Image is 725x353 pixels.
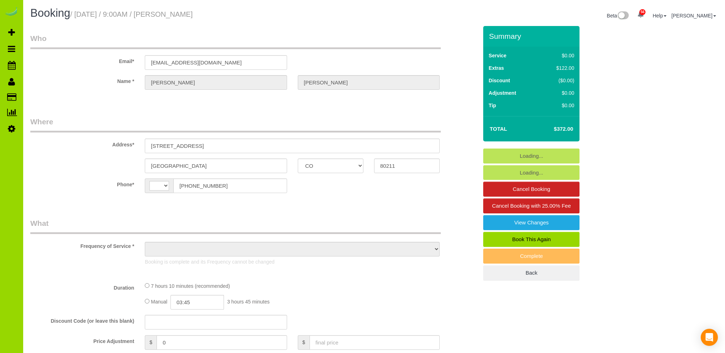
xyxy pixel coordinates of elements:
[701,329,718,346] div: Open Intercom Messenger
[30,116,441,133] legend: Where
[639,9,645,15] span: 56
[492,203,571,209] span: Cancel Booking with 25.00% Fee
[634,7,648,23] a: 56
[298,75,440,90] input: Last Name*
[483,198,580,213] a: Cancel Booking with 25.00% Fee
[483,182,580,197] a: Cancel Booking
[672,13,716,19] a: [PERSON_NAME]
[145,159,287,173] input: City*
[617,11,629,21] img: New interface
[145,75,287,90] input: First Name*
[653,13,667,19] a: Help
[227,299,270,305] span: 3 hours 45 minutes
[4,7,19,17] img: Automaid Logo
[607,13,629,19] a: Beta
[483,232,580,247] a: Book This Again
[25,139,139,148] label: Address*
[70,10,193,18] small: / [DATE] / 9:00AM / [PERSON_NAME]
[145,335,157,350] span: $
[30,218,441,234] legend: What
[151,299,167,305] span: Manual
[310,335,440,350] input: final price
[489,32,576,40] h3: Summary
[483,215,580,230] a: View Changes
[541,102,575,109] div: $0.00
[489,102,496,109] label: Tip
[483,265,580,280] a: Back
[374,159,440,173] input: Zip Code*
[25,335,139,345] label: Price Adjustment
[25,240,139,250] label: Frequency of Service *
[145,258,440,265] p: Booking is complete and its Frequency cannot be changed
[30,7,70,19] span: Booking
[173,178,287,193] input: Phone*
[489,52,506,59] label: Service
[151,283,230,289] span: 7 hours 10 minutes (recommended)
[541,77,575,84] div: ($0.00)
[541,52,575,59] div: $0.00
[489,89,516,97] label: Adjustment
[490,126,507,132] strong: Total
[25,178,139,188] label: Phone*
[30,33,441,49] legend: Who
[298,335,310,350] span: $
[541,89,575,97] div: $0.00
[532,126,573,132] h4: $372.00
[145,55,287,70] input: Email*
[489,64,504,72] label: Extras
[25,55,139,65] label: Email*
[25,282,139,291] label: Duration
[25,315,139,325] label: Discount Code (or leave this blank)
[25,75,139,85] label: Name *
[541,64,575,72] div: $122.00
[489,77,510,84] label: Discount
